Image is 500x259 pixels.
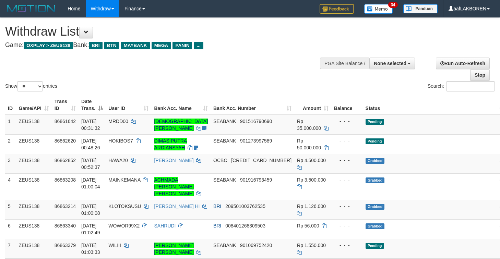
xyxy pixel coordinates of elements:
td: ZEUS138 [16,239,52,258]
span: Copy 209501003762535 to clipboard [225,203,265,209]
span: Pending [366,138,384,144]
th: Date Trans.: activate to sort column descending [79,95,106,115]
span: [DATE] 01:02:49 [81,223,100,235]
span: Rp 3.500.000 [297,177,326,183]
img: MOTION_logo.png [5,3,57,14]
label: Show entries [5,81,57,91]
div: - - - [334,203,360,210]
th: Trans ID: activate to sort column ascending [52,95,79,115]
span: WOWOR99X2 [108,223,140,229]
a: [PERSON_NAME] [PERSON_NAME] [154,243,193,255]
span: SEABANK [213,138,236,144]
div: - - - [334,242,360,249]
span: SEABANK [213,119,236,124]
div: - - - [334,137,360,144]
span: Copy 008401268309503 to clipboard [225,223,265,229]
td: ZEUS138 [16,173,52,200]
td: ZEUS138 [16,200,52,219]
th: Status [363,95,497,115]
a: [DEMOGRAPHIC_DATA][PERSON_NAME] [154,119,208,131]
span: MRDD00 [108,119,128,124]
span: [DATE] 01:00:08 [81,203,100,216]
span: MEGA [152,42,171,49]
td: 6 [5,219,16,239]
label: Search: [428,81,495,91]
span: Grabbed [366,204,385,210]
span: [DATE] 00:31:32 [81,119,100,131]
span: [DATE] 00:52:37 [81,158,100,170]
div: - - - [334,222,360,229]
span: Rp 56.000 [297,223,319,229]
span: [DATE] 00:48:26 [81,138,100,150]
input: Search: [446,81,495,91]
h1: Withdraw List [5,25,326,38]
a: SAHRUDI [154,223,176,229]
span: BTN [104,42,119,49]
td: 5 [5,200,16,219]
h4: Game: Bank: [5,42,326,49]
span: Copy 901273997589 to clipboard [240,138,272,144]
td: 1 [5,115,16,135]
a: Run Auto-Refresh [436,58,490,69]
span: OXPLAY > ZEUS138 [24,42,73,49]
span: Rp 35.000.000 [297,119,321,131]
span: 34 [388,2,397,8]
div: - - - [334,157,360,164]
th: Bank Acc. Name: activate to sort column ascending [151,95,211,115]
span: Copy 901916793459 to clipboard [240,177,272,183]
td: 7 [5,239,16,258]
img: panduan.png [403,4,438,13]
span: ... [194,42,203,49]
span: 86863379 [55,243,76,248]
td: ZEUS138 [16,219,52,239]
select: Showentries [17,81,43,91]
span: 86863340 [55,223,76,229]
span: BRI [213,223,221,229]
span: 86862852 [55,158,76,163]
span: Copy 901516790690 to clipboard [240,119,272,124]
span: Rp 1.126.000 [297,203,326,209]
span: [DATE] 01:00:04 [81,177,100,189]
span: PANIN [172,42,192,49]
th: ID [5,95,16,115]
span: BRI [89,42,102,49]
div: - - - [334,176,360,183]
span: HOKIBOS7 [108,138,133,144]
td: ZEUS138 [16,115,52,135]
span: Rp 4.500.000 [297,158,326,163]
div: - - - [334,118,360,125]
span: [DATE] 01:03:33 [81,243,100,255]
span: SEABANK [213,243,236,248]
span: SEABANK [213,177,236,183]
img: Button%20Memo.svg [364,4,393,14]
span: Copy 693817721717 to clipboard [231,158,291,163]
img: Feedback.jpg [320,4,354,14]
span: None selected [374,61,406,66]
td: ZEUS138 [16,134,52,154]
span: Grabbed [366,223,385,229]
span: 86862620 [55,138,76,144]
span: Pending [366,119,384,125]
a: ACHMADA [PERSON_NAME] [PERSON_NAME] [154,177,193,196]
a: [PERSON_NAME] HI [154,203,200,209]
span: Grabbed [366,177,385,183]
span: HAWA20 [108,158,128,163]
a: Stop [470,69,490,81]
th: Balance [331,95,363,115]
span: Copy 901069752420 to clipboard [240,243,272,248]
td: 2 [5,134,16,154]
td: 3 [5,154,16,173]
span: WILIII [108,243,121,248]
span: 86861642 [55,119,76,124]
td: ZEUS138 [16,154,52,173]
span: Pending [366,243,384,249]
th: User ID: activate to sort column ascending [106,95,151,115]
span: BRI [213,203,221,209]
span: 86863214 [55,203,76,209]
th: Bank Acc. Number: activate to sort column ascending [211,95,294,115]
th: Game/API: activate to sort column ascending [16,95,52,115]
span: Grabbed [366,158,385,164]
a: [PERSON_NAME] [154,158,193,163]
span: Rp 50.000.000 [297,138,321,150]
span: MAINKEMANA [108,177,140,183]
